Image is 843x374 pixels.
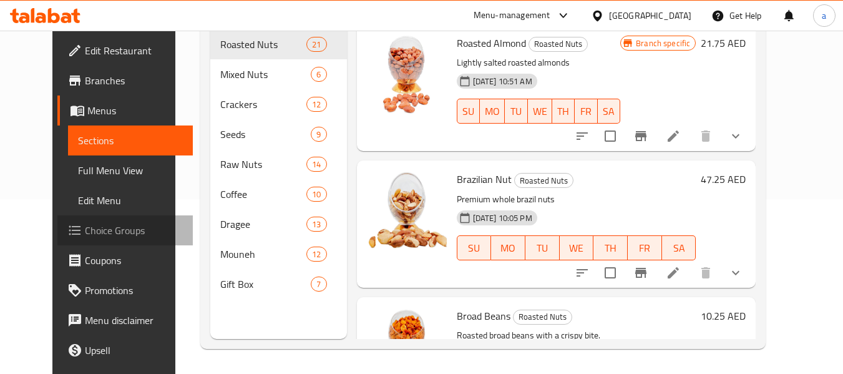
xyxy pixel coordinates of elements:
button: SU [457,99,480,124]
div: Menu-management [474,8,550,23]
span: Edit Menu [78,193,183,208]
span: Roasted Nuts [514,310,572,324]
span: Select to update [597,123,623,149]
span: Crackers [220,97,306,112]
div: items [306,37,326,52]
span: [DATE] 10:51 AM [468,76,537,87]
a: Edit menu item [666,129,681,144]
h6: 47.25 AED [701,170,746,188]
span: TU [510,102,523,121]
button: TH [552,99,575,124]
span: SU [462,239,487,257]
button: MO [491,235,525,260]
div: items [306,187,326,202]
button: TU [525,235,560,260]
span: Roasted Nuts [220,37,306,52]
span: MO [485,102,500,121]
h6: 10.25 AED [701,307,746,325]
span: SA [603,102,616,121]
button: sort-choices [567,121,597,151]
span: Upsell [85,343,183,358]
div: Raw Nuts14 [210,149,347,179]
div: Crackers12 [210,89,347,119]
div: Gift Box7 [210,269,347,299]
span: TU [530,239,555,257]
span: WE [533,102,547,121]
span: Edit Restaurant [85,43,183,58]
span: 12 [307,99,326,111]
span: Menus [87,103,183,118]
button: MO [480,99,505,124]
span: 13 [307,219,326,230]
a: Menu disclaimer [57,305,193,335]
span: Full Menu View [78,163,183,178]
span: Coupons [85,253,183,268]
span: SA [667,239,691,257]
div: items [311,277,326,292]
span: a [822,9,826,22]
div: items [306,247,326,262]
span: Brazilian Nut [457,170,512,189]
div: [GEOGRAPHIC_DATA] [609,9,691,22]
span: Raw Nuts [220,157,306,172]
a: Edit menu item [666,265,681,280]
span: Mouneh [220,247,306,262]
button: show more [721,258,751,288]
button: WE [560,235,594,260]
div: Seeds9 [210,119,347,149]
img: Roasted Almond [367,34,447,114]
a: Sections [68,125,193,155]
svg: Show Choices [728,129,743,144]
a: Choice Groups [57,215,193,245]
button: show more [721,121,751,151]
button: TH [593,235,628,260]
span: Roasted Almond [457,34,526,52]
span: Dragee [220,217,306,232]
div: items [306,97,326,112]
img: Brazilian Nut [367,170,447,250]
a: Promotions [57,275,193,305]
span: MO [496,239,520,257]
nav: Menu sections [210,24,347,304]
div: Coffee10 [210,179,347,209]
a: Menus [57,96,193,125]
button: FR [628,235,662,260]
a: Edit Restaurant [57,36,193,66]
a: Upsell [57,335,193,365]
span: 10 [307,189,326,200]
button: SU [457,235,492,260]
span: 9 [311,129,326,140]
a: Edit Menu [68,185,193,215]
span: Sections [78,133,183,148]
span: Mixed Nuts [220,67,311,82]
div: items [306,217,326,232]
span: Promotions [85,283,183,298]
button: WE [528,99,552,124]
span: Choice Groups [85,223,183,238]
span: SU [462,102,475,121]
div: Gift Box [220,277,311,292]
p: Premium whole brazil nuts [457,192,696,207]
span: Seeds [220,127,311,142]
svg: Show Choices [728,265,743,280]
div: Roasted Nuts [514,173,573,188]
a: Full Menu View [68,155,193,185]
span: Roasted Nuts [515,174,573,188]
span: 14 [307,159,326,170]
div: Mouneh12 [210,239,347,269]
span: Coffee [220,187,306,202]
span: Menu disclaimer [85,313,183,328]
div: Roasted Nuts [513,310,572,325]
button: SA [662,235,696,260]
button: sort-choices [567,258,597,288]
span: TH [557,102,570,121]
span: Branches [85,73,183,88]
span: WE [565,239,589,257]
span: [DATE] 10:05 PM [468,212,537,224]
